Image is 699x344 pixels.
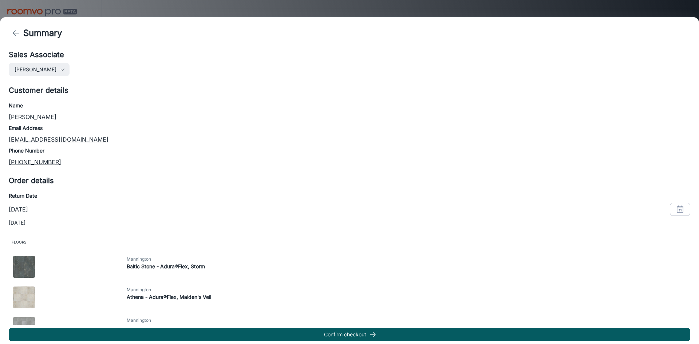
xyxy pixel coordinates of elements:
h5: Sales Associate [9,49,64,60]
h6: Name [9,102,690,110]
h6: Athena - Adura®Flex, Maiden's Veil [127,293,692,301]
button: Confirm checkout [9,328,690,341]
img: Athena - Adura®Flex, Maiden's Veil [13,286,35,308]
button: back [9,26,23,40]
h6: Email Address [9,124,690,132]
p: [DATE] [9,219,690,227]
h4: Summary [23,27,62,40]
span: Mannington [127,317,692,324]
button: [PERSON_NAME] [9,63,70,76]
a: [EMAIL_ADDRESS][DOMAIN_NAME] [9,136,108,143]
p: [PERSON_NAME] [9,112,690,121]
h6: Baltic Stone - Adura®Flex, Storm [127,262,692,270]
span: Mannington [127,286,692,293]
span: Mannington [127,256,692,262]
h6: Return Date [9,192,690,200]
p: [DATE] [9,205,28,214]
h5: Customer details [9,85,690,96]
span: Floors [9,236,690,249]
img: Baltic Stone - Adura®Flex, Storm [13,256,35,278]
h6: Meridian - Adura®Flex, Steel [127,324,692,332]
h5: Order details [9,175,690,186]
h6: Phone Number [9,147,690,155]
img: Meridian - Adura®Flex, Steel [13,317,35,339]
a: [PHONE_NUMBER] [9,158,61,166]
